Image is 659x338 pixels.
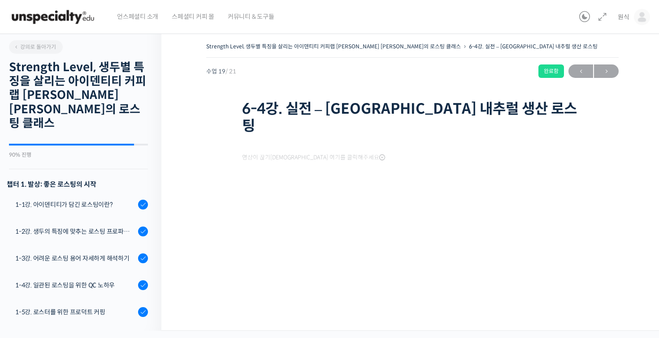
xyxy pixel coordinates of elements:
[538,64,564,78] div: 완료함
[15,280,135,290] div: 1-4강. 일관된 로스팅을 위한 QC 노하우
[242,154,385,161] span: 영상이 끊기[DEMOGRAPHIC_DATA] 여기를 클릭해주세요
[7,178,148,190] h3: 챕터 1. 발상: 좋은 로스팅의 시작
[9,40,63,54] a: 강의로 돌아가기
[225,68,236,75] span: / 21
[15,307,135,317] div: 1-5강. 로스터를 위한 프로덕트 커핑
[618,13,629,21] span: 원식
[594,65,619,77] span: →
[206,68,236,74] span: 수업 19
[568,64,593,78] a: ←이전
[15,227,135,236] div: 1-2강. 생두의 특징에 맞추는 로스팅 프로파일 'Stength Level'
[15,200,135,210] div: 1-1강. 아이덴티티가 담긴 로스팅이란?
[206,43,461,50] a: Strength Level, 생두별 특징을 살리는 아이덴티티 커피랩 [PERSON_NAME] [PERSON_NAME]의 로스팅 클래스
[9,152,148,158] div: 90% 진행
[568,65,593,77] span: ←
[469,43,598,50] a: 6-4강. 실전 – [GEOGRAPHIC_DATA] 내추럴 생산 로스팅
[242,100,583,135] h1: 6-4강. 실전 – [GEOGRAPHIC_DATA] 내추럴 생산 로스팅
[13,43,56,50] span: 강의로 돌아가기
[594,64,619,78] a: 다음→
[9,60,148,130] h2: Strength Level, 생두별 특징을 살리는 아이덴티티 커피랩 [PERSON_NAME] [PERSON_NAME]의 로스팅 클래스
[15,253,135,263] div: 1-3강. 어려운 로스팅 용어 자세하게 해석하기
